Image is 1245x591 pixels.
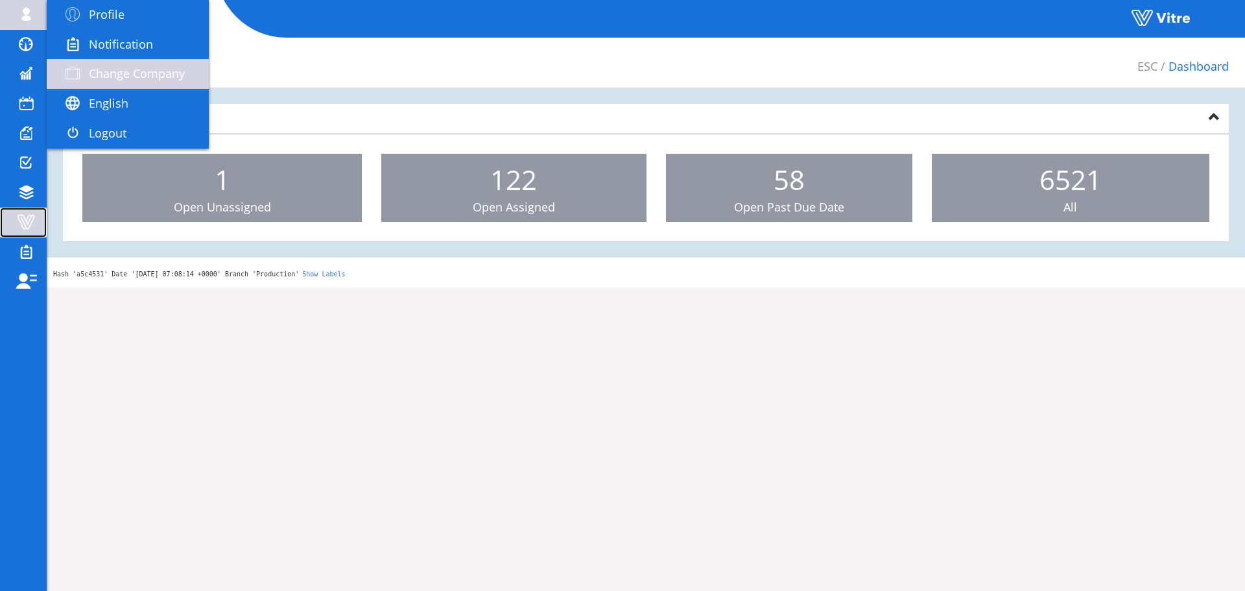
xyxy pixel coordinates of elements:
[774,161,805,198] span: 58
[89,95,128,111] span: English
[302,271,345,278] a: Show Labels
[89,125,126,141] span: Logout
[932,154,1209,223] a: 6521 All
[1157,58,1229,75] li: Dashboard
[89,36,153,52] span: Notification
[734,199,844,215] span: Open Past Due Date
[89,6,124,22] span: Profile
[1039,161,1102,198] span: 6521
[47,59,209,89] a: Change Company
[174,199,271,215] span: Open Unassigned
[82,154,362,223] a: 1 Open Unassigned
[1063,199,1077,215] span: All
[47,30,209,60] a: Notification
[47,119,209,149] a: Logout
[473,199,555,215] span: Open Assigned
[89,66,185,81] span: Change Company
[381,154,646,223] a: 122 Open Assigned
[490,161,537,198] span: 122
[53,271,299,278] span: Hash 'a5c4531' Date '[DATE] 07:08:14 +0000' Branch 'Production'
[47,89,209,119] a: English
[666,154,912,223] a: 58 Open Past Due Date
[1137,58,1157,74] a: ESC
[215,161,230,198] span: 1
